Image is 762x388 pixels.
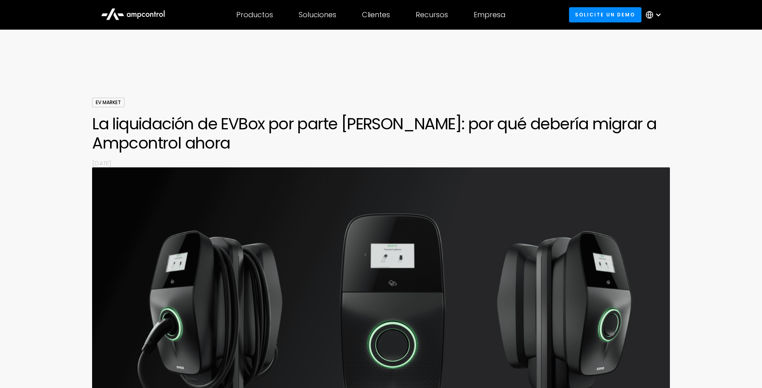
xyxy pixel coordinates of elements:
div: Recursos [416,10,448,19]
div: EV Market [92,98,125,107]
div: Soluciones [299,10,336,19]
div: Empresa [474,10,505,19]
h1: La liquidación de EVBox por parte [PERSON_NAME]: por qué debería migrar a Ampcontrol ahora [92,114,670,153]
p: [DATE] [92,159,670,167]
div: Productos [236,10,273,19]
div: Clientes [362,10,390,19]
a: Solicite un demo [569,7,641,22]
